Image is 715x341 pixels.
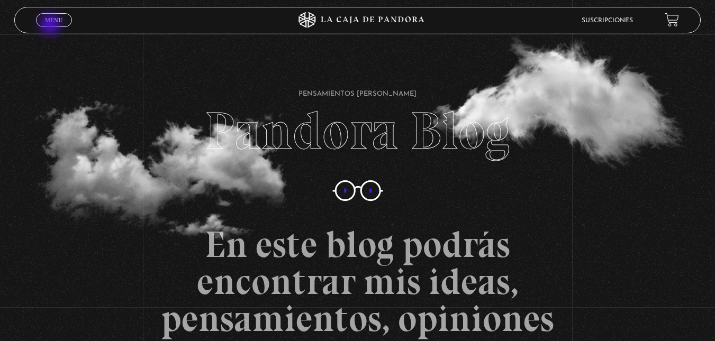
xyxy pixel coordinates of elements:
[582,17,633,24] a: Suscripciones
[41,26,66,33] span: Cerrar
[205,51,511,157] h1: Pandora Blog
[45,17,62,23] span: Menu
[665,13,679,27] a: View your shopping cart
[298,90,417,97] span: Pensamientos [PERSON_NAME]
